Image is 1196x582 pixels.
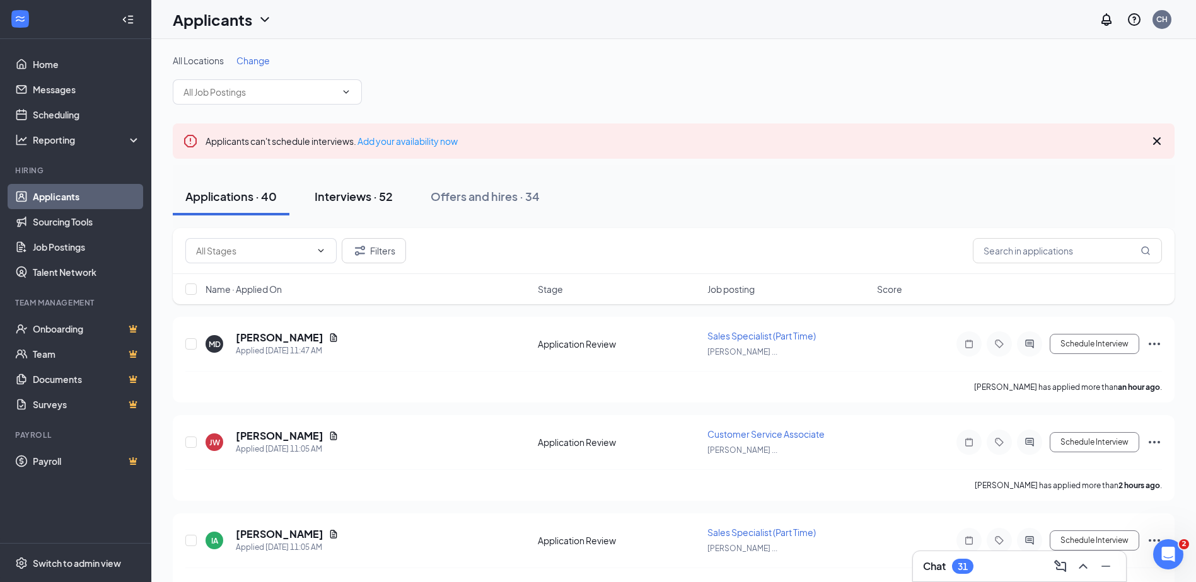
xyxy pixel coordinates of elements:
[1179,539,1189,549] span: 2
[33,557,121,569] div: Switch to admin view
[236,331,323,345] h5: [PERSON_NAME]
[973,238,1162,263] input: Search in applications
[974,382,1162,392] p: [PERSON_NAME] has applied more than .
[1050,530,1139,551] button: Schedule Interview
[328,431,339,441] svg: Document
[183,85,336,99] input: All Job Postings
[257,12,272,27] svg: ChevronDown
[1022,437,1037,447] svg: ActiveChat
[1098,559,1113,574] svg: Minimize
[15,557,28,569] svg: Settings
[1156,14,1168,25] div: CH
[315,188,393,204] div: Interviews · 52
[992,339,1007,349] svg: Tag
[1076,559,1091,574] svg: ChevronUp
[707,283,755,295] span: Job posting
[33,184,141,209] a: Applicants
[538,436,700,448] div: Application Review
[992,535,1007,545] svg: Tag
[15,165,138,176] div: Hiring
[173,55,224,66] span: All Locations
[316,246,326,256] svg: ChevronDown
[707,445,777,455] span: [PERSON_NAME] ...
[877,283,902,295] span: Score
[236,443,339,455] div: Applied [DATE] 11:05 AM
[1118,382,1160,392] b: an hour ago
[196,244,311,258] input: All Stages
[185,188,277,204] div: Applications · 40
[209,437,220,448] div: JW
[357,135,458,147] a: Add your availability now
[236,345,339,357] div: Applied [DATE] 11:47 AM
[1096,556,1116,576] button: Minimize
[1153,539,1183,569] iframe: Intercom live chat
[961,535,977,545] svg: Note
[33,260,141,285] a: Talent Network
[209,339,221,350] div: MD
[1073,556,1093,576] button: ChevronUp
[33,77,141,102] a: Messages
[1147,336,1162,351] svg: Ellipses
[1099,12,1114,27] svg: Notifications
[236,429,323,443] h5: [PERSON_NAME]
[1118,481,1160,490] b: 2 hours ago
[33,134,141,146] div: Reporting
[15,297,138,308] div: Team Management
[538,534,700,547] div: Application Review
[1141,246,1151,256] svg: MagnifyingGlass
[33,392,141,417] a: SurveysCrown
[1022,535,1037,545] svg: ActiveChat
[173,9,252,30] h1: Applicants
[33,367,141,392] a: DocumentsCrown
[33,234,141,260] a: Job Postings
[1050,556,1071,576] button: ComposeMessage
[33,316,141,341] a: OnboardingCrown
[1022,339,1037,349] svg: ActiveChat
[707,544,777,553] span: [PERSON_NAME] ...
[961,437,977,447] svg: Note
[1147,533,1162,548] svg: Ellipses
[328,529,339,539] svg: Document
[352,243,368,258] svg: Filter
[538,338,700,350] div: Application Review
[958,561,968,572] div: 31
[236,541,339,554] div: Applied [DATE] 11:05 AM
[961,339,977,349] svg: Note
[707,347,777,357] span: [PERSON_NAME] ...
[33,102,141,127] a: Scheduling
[206,135,458,147] span: Applicants can't schedule interviews.
[975,480,1162,491] p: [PERSON_NAME] has applied more than .
[1127,12,1142,27] svg: QuestionInfo
[33,448,141,474] a: PayrollCrown
[236,55,270,66] span: Change
[33,341,141,367] a: TeamCrown
[15,134,28,146] svg: Analysis
[206,283,282,295] span: Name · Applied On
[341,87,351,97] svg: ChevronDown
[431,188,540,204] div: Offers and hires · 34
[1050,432,1139,452] button: Schedule Interview
[707,330,816,341] span: Sales Specialist (Part Time)
[707,428,825,440] span: Customer Service Associate
[33,52,141,77] a: Home
[923,559,946,573] h3: Chat
[992,437,1007,447] svg: Tag
[236,527,323,541] h5: [PERSON_NAME]
[33,209,141,234] a: Sourcing Tools
[1147,435,1162,450] svg: Ellipses
[1053,559,1068,574] svg: ComposeMessage
[14,13,26,25] svg: WorkstreamLogo
[183,134,198,149] svg: Error
[707,527,816,538] span: Sales Specialist (Part Time)
[1149,134,1164,149] svg: Cross
[15,430,138,440] div: Payroll
[328,333,339,343] svg: Document
[538,283,563,295] span: Stage
[342,238,406,263] button: Filter Filters
[122,13,134,26] svg: Collapse
[211,535,218,546] div: IA
[1050,334,1139,354] button: Schedule Interview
